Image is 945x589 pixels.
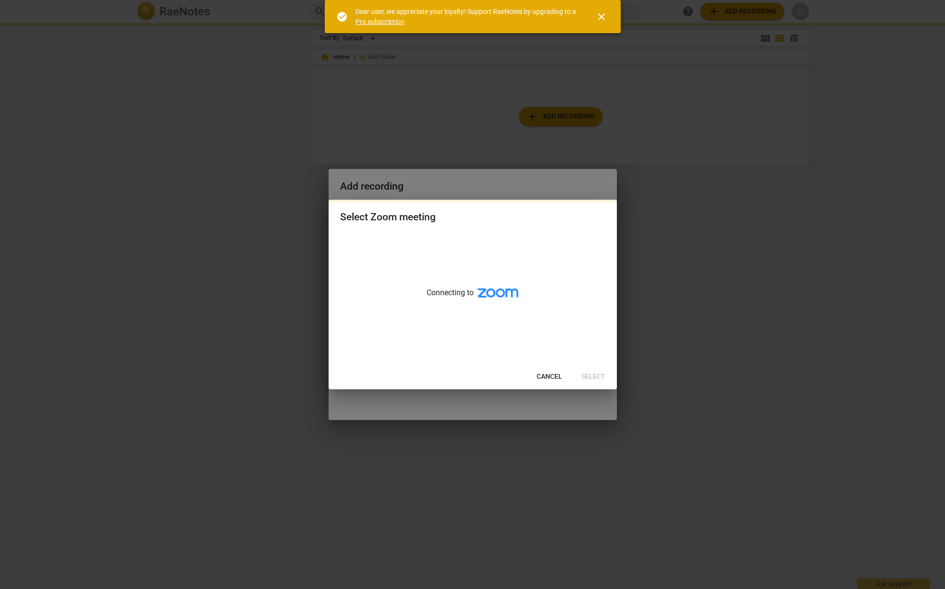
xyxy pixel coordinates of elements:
[340,211,436,223] div: Select Zoom meeting
[596,11,607,23] span: close
[590,5,613,28] button: Close
[356,7,578,26] div: Dear user, we appreciate your loyalty! Support RaeNotes by upgrading to a
[336,11,348,23] span: check_circle
[537,372,562,382] span: Cancel
[356,18,405,25] a: Pro subscription
[329,233,617,364] div: Connecting to
[529,368,570,385] button: Cancel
